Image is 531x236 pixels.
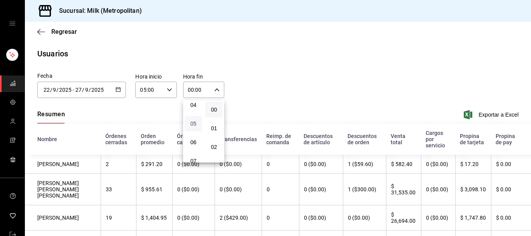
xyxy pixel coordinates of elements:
span: 07 [189,158,197,164]
span: 02 [210,144,218,150]
span: 06 [189,139,197,145]
button: 06 [185,135,202,150]
button: 02 [205,139,223,155]
button: 05 [185,116,202,131]
button: 04 [185,97,202,113]
button: 01 [205,121,223,136]
button: 07 [185,153,202,169]
button: 00 [205,102,223,117]
span: 01 [210,125,218,131]
span: 00 [210,107,218,113]
span: 05 [189,121,197,127]
span: 04 [189,102,197,108]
